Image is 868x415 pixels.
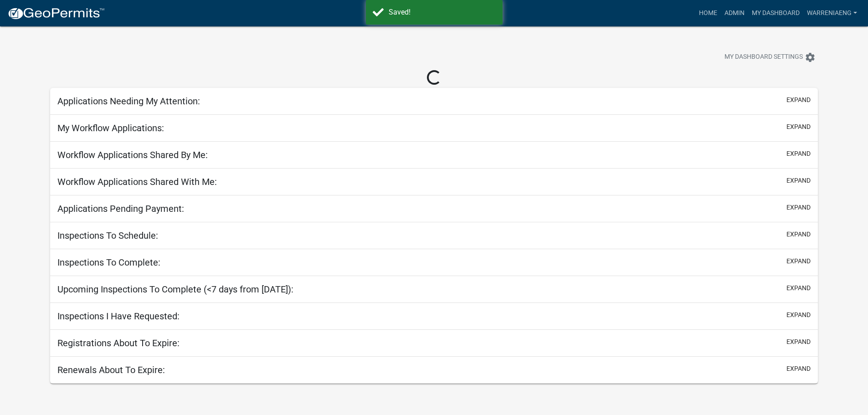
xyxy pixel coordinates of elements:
h5: Registrations About To Expire: [57,338,180,348]
h5: Workflow Applications Shared By Me: [57,149,208,160]
h5: Applications Needing My Attention: [57,96,200,107]
h5: Inspections I Have Requested: [57,311,180,322]
button: expand [786,149,811,159]
button: expand [786,310,811,320]
a: My Dashboard [748,5,803,22]
button: expand [786,122,811,132]
button: expand [786,176,811,185]
h5: Applications Pending Payment: [57,203,184,214]
button: expand [786,364,811,374]
h5: Inspections To Complete: [57,257,160,268]
h5: Upcoming Inspections To Complete (<7 days from [DATE]): [57,284,293,295]
button: expand [786,256,811,266]
i: settings [805,52,816,63]
button: expand [786,95,811,105]
a: WarrenIAEng [803,5,861,22]
h5: My Workflow Applications: [57,123,164,133]
h5: Inspections To Schedule: [57,230,158,241]
a: Home [695,5,721,22]
button: expand [786,203,811,212]
button: expand [786,337,811,347]
h5: Renewals About To Expire: [57,364,165,375]
button: expand [786,230,811,239]
div: Saved! [389,7,496,18]
h5: Workflow Applications Shared With Me: [57,176,217,187]
button: My Dashboard Settingssettings [717,48,823,66]
span: My Dashboard Settings [724,52,803,63]
button: expand [786,283,811,293]
a: Admin [721,5,748,22]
